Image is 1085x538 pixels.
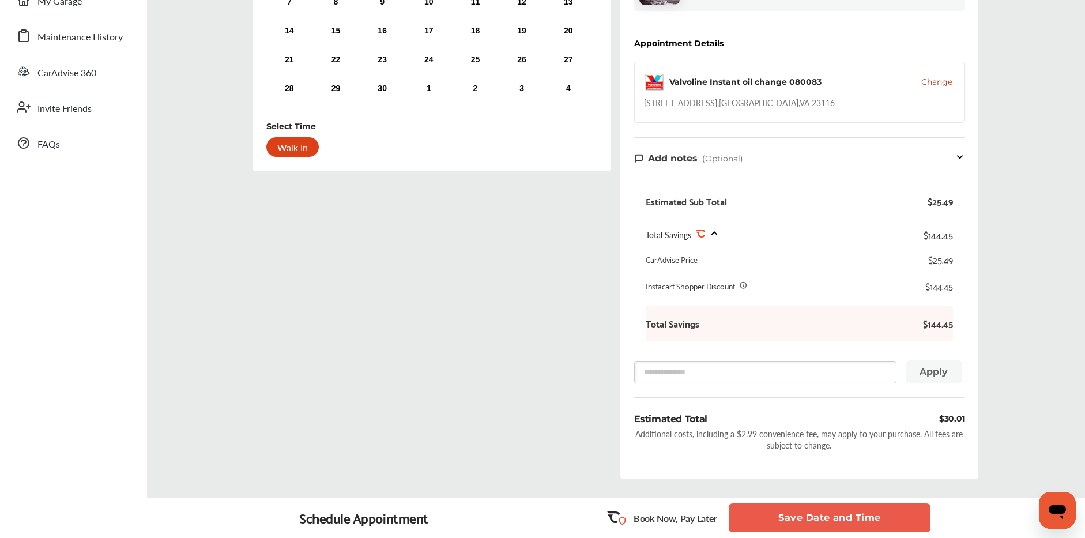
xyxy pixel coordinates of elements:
div: Choose Tuesday, September 16th, 2025 [373,22,391,40]
span: CarAdvise 360 [37,66,96,81]
div: [STREET_ADDRESS] , [GEOGRAPHIC_DATA] , VA 23116 [644,97,835,108]
div: Choose Wednesday, October 1st, 2025 [420,80,438,98]
div: Valvoline Instant oil change 080083 [669,76,822,88]
div: Choose Saturday, October 4th, 2025 [559,80,578,98]
span: (Optional) [702,153,743,164]
span: Total Savings [646,229,691,240]
a: FAQs [10,128,135,158]
div: Choose Sunday, September 14th, 2025 [280,22,299,40]
a: CarAdvise 360 [10,57,135,86]
div: Choose Sunday, September 28th, 2025 [280,80,299,98]
img: logo-valvoline.png [644,72,665,92]
div: Choose Saturday, September 20th, 2025 [559,22,578,40]
div: Estimated Sub Total [646,195,727,207]
b: Total Savings [646,318,699,329]
div: Additional costs, including a $2.99 convenience fee, may apply to your purchase. All fees are sub... [634,428,965,451]
div: Choose Monday, September 15th, 2025 [327,22,345,40]
div: Instacart Shopper Discount [646,280,735,292]
div: $25.49 [928,195,953,207]
div: Schedule Appointment [299,510,428,526]
button: Save Date and Time [729,503,930,532]
div: Choose Tuesday, September 30th, 2025 [373,80,391,98]
div: Choose Saturday, September 27th, 2025 [559,51,578,69]
div: Choose Friday, September 19th, 2025 [513,22,531,40]
div: Appointment Details [634,39,724,48]
div: Choose Monday, September 29th, 2025 [327,80,345,98]
span: Add notes [648,153,698,164]
div: Choose Friday, September 26th, 2025 [513,51,531,69]
button: Change [921,76,952,88]
div: Choose Wednesday, September 17th, 2025 [420,22,438,40]
div: $144.45 [924,227,953,242]
div: Choose Thursday, October 2nd, 2025 [466,80,484,98]
div: Estimated Total [634,412,707,426]
div: Choose Wednesday, September 24th, 2025 [420,51,438,69]
iframe: Button to launch messaging window [1039,492,1076,529]
img: note-icon.db9493fa.svg [634,153,643,163]
div: $144.45 [925,280,953,292]
div: $25.49 [928,254,953,265]
div: CarAdvise Price [646,254,698,265]
div: Choose Monday, September 22nd, 2025 [327,51,345,69]
div: Choose Thursday, September 25th, 2025 [466,51,484,69]
span: FAQs [37,137,60,152]
button: Apply [906,360,962,383]
b: $144.45 [918,318,953,329]
p: Book Now, Pay Later [634,511,717,525]
span: Maintenance History [37,30,123,45]
span: Invite Friends [37,101,92,116]
a: Invite Friends [10,92,135,122]
div: Choose Thursday, September 18th, 2025 [466,22,484,40]
div: Choose Friday, October 3rd, 2025 [513,80,531,98]
div: Choose Sunday, September 21st, 2025 [280,51,299,69]
a: Maintenance History [10,21,135,51]
div: Walk In [266,137,319,157]
div: $30.01 [939,412,965,426]
div: Select Time [266,121,316,132]
div: Choose Tuesday, September 23rd, 2025 [373,51,391,69]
